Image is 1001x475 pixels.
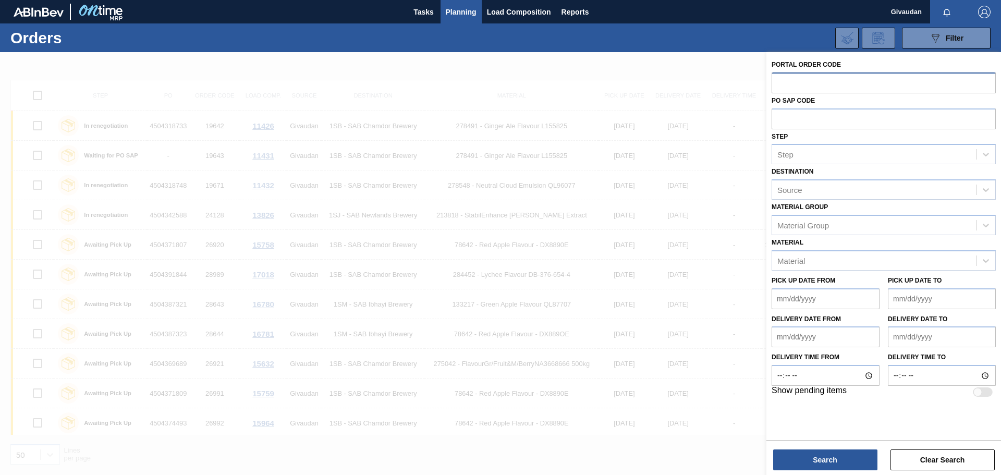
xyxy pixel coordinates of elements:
[772,315,841,323] label: Delivery Date from
[772,133,788,140] label: Step
[772,326,880,347] input: mm/dd/yyyy
[930,5,963,19] button: Notifications
[772,288,880,309] input: mm/dd/yyyy
[888,288,996,309] input: mm/dd/yyyy
[777,150,794,159] div: Step
[772,97,815,104] label: PO SAP Code
[772,350,880,365] label: Delivery time from
[772,386,847,398] label: Show pending items
[862,28,895,48] div: Order Review Request
[561,6,589,18] span: Reports
[772,203,828,211] label: Material Group
[777,186,802,194] div: Source
[888,277,942,284] label: Pick up Date to
[888,315,947,323] label: Delivery Date to
[888,326,996,347] input: mm/dd/yyyy
[777,221,829,229] div: Material Group
[772,168,813,175] label: Destination
[14,7,64,17] img: TNhmsLtSVTkK8tSr43FrP2fwEKptu5GPRR3wAAAABJRU5ErkJggg==
[835,28,859,48] div: Import Order Negotiation
[946,34,963,42] span: Filter
[446,6,477,18] span: Planning
[10,32,166,44] h1: Orders
[978,6,991,18] img: Logout
[772,239,803,246] label: Material
[772,61,841,68] label: Portal Order Code
[888,350,996,365] label: Delivery time to
[777,256,805,265] div: Material
[772,277,835,284] label: Pick up Date from
[487,6,551,18] span: Load Composition
[412,6,435,18] span: Tasks
[902,28,991,48] button: Filter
